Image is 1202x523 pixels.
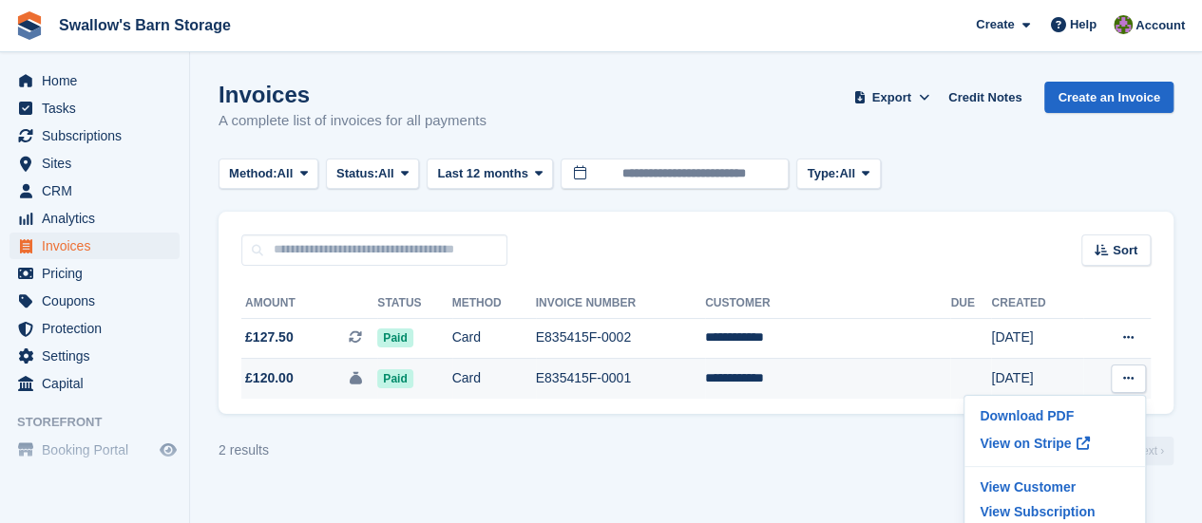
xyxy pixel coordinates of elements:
span: Help [1070,15,1097,34]
th: Method [452,289,536,319]
a: Create an Invoice [1044,82,1173,113]
a: Next [1124,437,1173,465]
span: £120.00 [245,368,294,388]
button: Export [849,82,933,113]
span: Status: [336,164,378,183]
td: [DATE] [991,318,1083,359]
img: stora-icon-8386f47178a22dfd0bd8f6a31ec36ba5ce8667c1dd55bd0f319d3a0aa187defe.svg [15,11,44,40]
a: menu [10,315,180,342]
a: Preview store [157,439,180,461]
td: E835415F-0002 [536,318,705,359]
button: Type: All [796,159,880,190]
span: Home [42,67,156,94]
span: Coupons [42,288,156,314]
span: Sort [1113,241,1137,260]
span: Settings [42,343,156,369]
span: Method: [229,164,277,183]
th: Customer [705,289,950,319]
a: View Customer [972,475,1137,499]
a: Download PDF [972,403,1137,428]
td: E835415F-0001 [536,359,705,399]
a: Credit Notes [941,82,1029,113]
span: Paid [377,328,412,347]
th: Due [950,289,991,319]
th: Amount [241,289,377,319]
div: 2 results [219,440,269,460]
span: Booking Portal [42,437,156,463]
th: Status [377,289,451,319]
span: £127.50 [245,327,294,347]
span: Invoices [42,233,156,259]
th: Created [991,289,1083,319]
span: Tasks [42,95,156,121]
a: menu [10,370,180,397]
a: menu [10,343,180,369]
td: Card [452,318,536,359]
a: Swallow's Barn Storage [51,9,238,41]
span: Last 12 months [437,164,527,183]
button: Status: All [326,159,419,190]
a: menu [10,288,180,314]
a: menu [10,122,180,149]
span: All [277,164,294,183]
h1: Invoices [219,82,487,107]
span: Account [1135,16,1185,35]
span: CRM [42,177,156,204]
span: All [839,164,855,183]
span: Capital [42,370,156,397]
span: Create [976,15,1014,34]
td: Card [452,359,536,399]
span: Storefront [17,413,189,432]
span: Analytics [42,205,156,232]
a: menu [10,260,180,287]
button: Last 12 months [427,159,553,190]
button: Method: All [219,159,318,190]
span: Paid [377,369,412,388]
a: menu [10,437,180,463]
a: menu [10,67,180,94]
img: Monica Watson [1114,15,1133,34]
a: menu [10,205,180,232]
span: Export [872,88,911,107]
span: All [378,164,394,183]
a: menu [10,233,180,259]
td: [DATE] [991,359,1083,399]
span: Protection [42,315,156,342]
span: Sites [42,150,156,177]
span: Subscriptions [42,122,156,149]
a: menu [10,95,180,121]
a: menu [10,150,180,177]
span: Pricing [42,260,156,287]
a: View on Stripe [972,428,1137,458]
a: menu [10,177,180,204]
th: Invoice Number [536,289,705,319]
span: Type: [807,164,839,183]
p: A complete list of invoices for all payments [219,110,487,132]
